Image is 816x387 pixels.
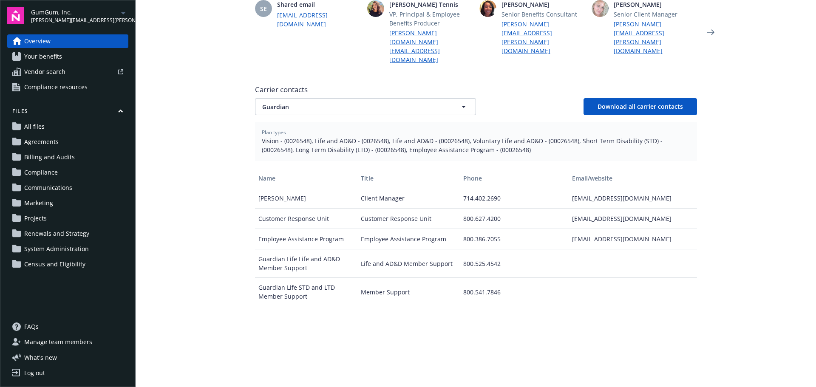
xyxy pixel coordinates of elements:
[357,168,460,188] button: Title
[258,174,354,183] div: Name
[569,188,697,209] div: [EMAIL_ADDRESS][DOMAIN_NAME]
[501,20,585,55] a: [PERSON_NAME][EMAIL_ADDRESS][PERSON_NAME][DOMAIN_NAME]
[357,209,460,229] div: Customer Response Unit
[24,212,47,225] span: Projects
[7,212,128,225] a: Projects
[255,209,357,229] div: Customer Response Unit
[24,181,72,195] span: Communications
[31,8,118,17] span: GumGum, Inc.
[7,7,24,24] img: navigator-logo.svg
[255,249,357,278] div: Guardian Life Life and AD&D Member Support
[598,102,683,110] span: Download all carrier contacts
[24,196,53,210] span: Marketing
[463,174,565,183] div: Phone
[614,10,697,19] span: Senior Client Manager
[24,120,45,133] span: All files
[255,168,357,188] button: Name
[7,196,128,210] a: Marketing
[24,150,75,164] span: Billing and Audits
[118,8,128,18] a: arrowDropDown
[255,98,476,115] button: Guardian
[24,135,59,149] span: Agreements
[277,11,360,28] a: [EMAIL_ADDRESS][DOMAIN_NAME]
[7,181,128,195] a: Communications
[7,242,128,256] a: System Administration
[584,98,697,115] button: Download all carrier contacts
[24,242,89,256] span: System Administration
[7,107,128,118] button: Files
[614,20,697,55] a: [PERSON_NAME][EMAIL_ADDRESS][PERSON_NAME][DOMAIN_NAME]
[7,34,128,48] a: Overview
[357,249,460,278] div: Life and AD&D Member Support
[7,166,128,179] a: Compliance
[7,80,128,94] a: Compliance resources
[460,229,569,249] div: 800.386.7055
[7,65,128,79] a: Vendor search
[31,7,128,24] button: GumGum, Inc.[PERSON_NAME][EMAIL_ADDRESS][PERSON_NAME][DOMAIN_NAME]arrowDropDown
[389,28,473,64] a: [PERSON_NAME][DOMAIN_NAME][EMAIL_ADDRESS][DOMAIN_NAME]
[572,174,693,183] div: Email/website
[24,166,58,179] span: Compliance
[255,85,697,95] span: Carrier contacts
[31,17,118,24] span: [PERSON_NAME][EMAIL_ADDRESS][PERSON_NAME][DOMAIN_NAME]
[262,136,690,154] span: Vision - (0026548), Life and AD&D - (0026548), Life and AD&D - (00026548), Voluntary Life and AD&...
[255,229,357,249] div: Employee Assistance Program
[460,209,569,229] div: 800.627.4200
[24,34,51,48] span: Overview
[569,229,697,249] div: [EMAIL_ADDRESS][DOMAIN_NAME]
[7,150,128,164] a: Billing and Audits
[569,168,697,188] button: Email/website
[704,25,717,39] a: Next
[389,10,473,28] span: VP, Principal & Employee Benefits Producer
[460,188,569,209] div: 714.402.2690
[361,174,456,183] div: Title
[262,102,439,111] span: Guardian
[24,80,88,94] span: Compliance resources
[569,209,697,229] div: [EMAIL_ADDRESS][DOMAIN_NAME]
[460,249,569,278] div: 800.525.4542
[501,10,585,19] span: Senior Benefits Consultant
[460,168,569,188] button: Phone
[24,257,85,271] span: Census and Eligibility
[262,129,690,136] span: Plan types
[24,65,65,79] span: Vendor search
[357,229,460,249] div: Employee Assistance Program
[24,227,89,240] span: Renewals and Strategy
[255,188,357,209] div: [PERSON_NAME]
[357,188,460,209] div: Client Manager
[7,120,128,133] a: All files
[24,50,62,63] span: Your benefits
[7,50,128,63] a: Your benefits
[7,135,128,149] a: Agreements
[260,4,267,13] span: SE
[7,227,128,240] a: Renewals and Strategy
[7,257,128,271] a: Census and Eligibility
